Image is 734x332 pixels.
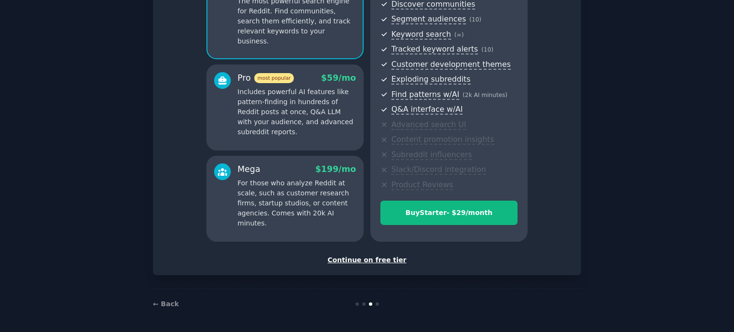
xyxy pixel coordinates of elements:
p: Includes powerful AI features like pattern-finding in hundreds of Reddit posts at once, Q&A LLM w... [237,87,356,137]
div: Continue on free tier [163,255,571,265]
span: ( 2k AI minutes ) [463,92,507,98]
button: BuyStarter- $29/month [380,201,518,225]
span: $ 59 /mo [321,73,356,83]
span: ( 10 ) [469,16,481,23]
span: Find patterns w/AI [391,90,459,100]
span: most popular [254,73,294,83]
span: Product Reviews [391,180,453,190]
span: Keyword search [391,30,451,40]
span: Subreddit influencers [391,150,472,160]
p: For those who analyze Reddit at scale, such as customer research firms, startup studios, or conte... [237,178,356,228]
span: Tracked keyword alerts [391,44,478,54]
span: Slack/Discord integration [391,165,486,175]
a: ← Back [153,300,179,308]
span: Advanced search UI [391,120,466,130]
div: Buy Starter - $ 29 /month [381,208,517,218]
span: Segment audiences [391,14,466,24]
span: Customer development themes [391,60,511,70]
div: Pro [237,72,294,84]
div: Mega [237,163,260,175]
span: Exploding subreddits [391,75,470,85]
span: Content promotion insights [391,135,494,145]
span: ( 10 ) [481,46,493,53]
span: $ 199 /mo [315,164,356,174]
span: ( ∞ ) [454,32,464,38]
span: Q&A interface w/AI [391,105,463,115]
